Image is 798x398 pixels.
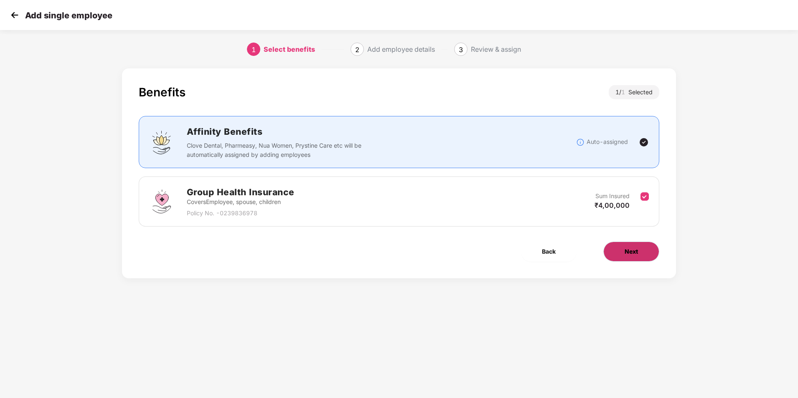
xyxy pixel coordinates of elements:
div: Review & assign [471,43,521,56]
span: 1 [621,88,628,96]
span: ₹4,00,000 [595,201,630,209]
p: Sum Insured [595,191,630,201]
div: 1 / Selected [609,85,659,99]
div: Benefits [139,85,186,99]
span: Next [625,247,638,256]
span: 2 [355,45,359,54]
span: Back [542,247,556,256]
h2: Group Health Insurance [187,185,295,199]
button: Next [603,242,659,262]
img: svg+xml;base64,PHN2ZyBpZD0iR3JvdXBfSGVhbHRoX0luc3VyYW5jZSIgZGF0YS1uYW1lPSJHcm91cCBIZWFsdGggSW5zdX... [149,189,174,214]
div: Select benefits [264,43,315,56]
p: Auto-assigned [587,137,628,146]
img: svg+xml;base64,PHN2ZyB4bWxucz0iaHR0cDovL3d3dy53My5vcmcvMjAwMC9zdmciIHdpZHRoPSIzMCIgaGVpZ2h0PSIzMC... [8,9,21,21]
p: Add single employee [25,10,112,20]
span: 1 [252,45,256,54]
span: 3 [459,45,463,54]
button: Back [521,242,577,262]
img: svg+xml;base64,PHN2ZyBpZD0iQWZmaW5pdHlfQmVuZWZpdHMiIGRhdGEtbmFtZT0iQWZmaW5pdHkgQmVuZWZpdHMiIHhtbG... [149,130,174,155]
img: svg+xml;base64,PHN2ZyBpZD0iSW5mb18tXzMyeDMyIiBkYXRhLW5hbWU9IkluZm8gLSAzMngzMiIgeG1sbnM9Imh0dHA6Ly... [576,138,585,146]
p: Clove Dental, Pharmeasy, Nua Women, Prystine Care etc will be automatically assigned by adding em... [187,141,367,159]
h2: Affinity Benefits [187,125,487,139]
div: Add employee details [367,43,435,56]
p: Covers Employee, spouse, children [187,197,295,207]
img: svg+xml;base64,PHN2ZyBpZD0iVGljay0yNHgyNCIgeG1sbnM9Imh0dHA6Ly93d3cudzMub3JnLzIwMDAvc3ZnIiB3aWR0aD... [639,137,649,147]
p: Policy No. - 0239836978 [187,209,295,218]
